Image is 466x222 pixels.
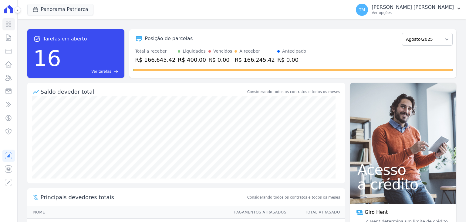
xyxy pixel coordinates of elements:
span: TM [359,8,365,12]
span: Considerando todos os contratos e todos os meses [247,195,340,200]
div: Vencidos [213,48,232,54]
div: R$ 166.245,42 [235,56,275,64]
div: R$ 166.645,42 [135,56,176,64]
span: Tarefas em aberto [43,35,87,43]
span: Giro Hent [365,209,388,216]
div: R$ 0,00 [277,56,306,64]
div: Liquidados [183,48,206,54]
button: Panorama Patriarca [27,4,93,15]
p: Ver opções [372,10,454,15]
th: Total Atrasado [287,206,345,219]
div: Saldo devedor total [41,88,246,96]
div: Total a receber [135,48,176,54]
span: task_alt [33,35,41,43]
p: [PERSON_NAME] [PERSON_NAME] [372,4,454,10]
span: Acesso [357,162,449,177]
span: Ver tarefas [91,69,111,74]
span: east [114,69,118,74]
div: Antecipado [282,48,306,54]
div: R$ 0,00 [208,56,232,64]
div: R$ 400,00 [178,56,206,64]
th: Pagamentos Atrasados [228,206,287,219]
a: Ver tarefas east [63,69,118,74]
span: a crédito [357,177,449,192]
span: Principais devedores totais [41,193,246,201]
button: TM [PERSON_NAME] [PERSON_NAME] Ver opções [351,1,466,18]
div: Posição de parcelas [145,35,193,42]
div: 16 [33,43,61,74]
div: A receber [239,48,260,54]
th: Nome [27,206,228,219]
div: Considerando todos os contratos e todos os meses [247,89,340,95]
